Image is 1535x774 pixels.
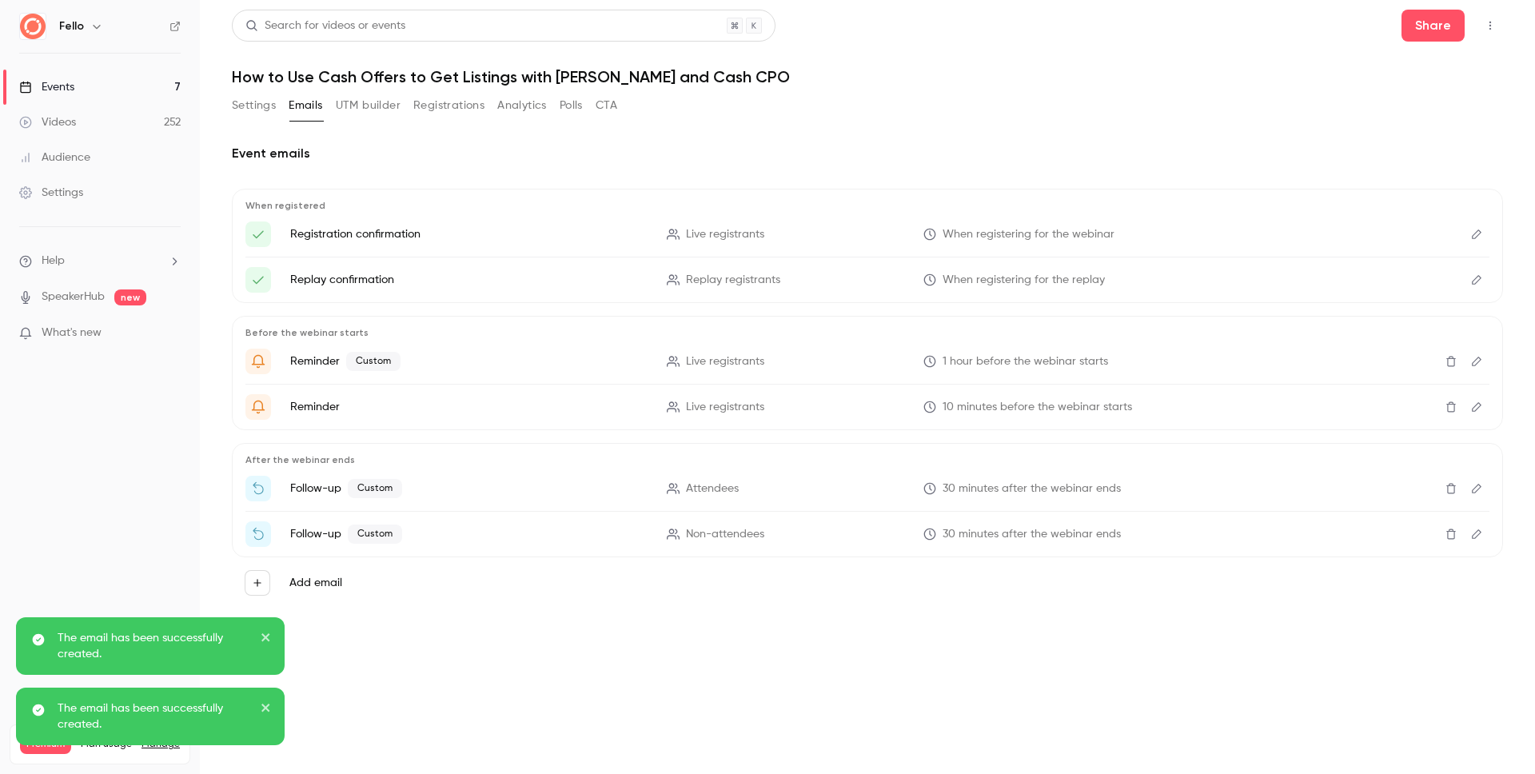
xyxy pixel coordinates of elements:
[1438,349,1464,374] button: Delete
[596,93,617,118] button: CTA
[245,349,1489,374] li: {{ event_name }} is about to go live
[245,453,1489,466] p: After the webinar ends
[686,481,739,497] span: Attendees
[290,352,648,371] p: Reminder
[232,93,276,118] button: Settings
[943,399,1132,416] span: 10 minutes before the webinar starts
[58,630,249,662] p: The email has been successfully created.
[686,399,764,416] span: Live registrants
[1438,521,1464,547] button: Delete
[58,700,249,732] p: The email has been successfully created.
[1464,476,1489,501] button: Edit
[19,114,76,130] div: Videos
[1464,521,1489,547] button: Edit
[245,476,1489,501] li: Thanks for attending {{ event_name }}
[1464,349,1489,374] button: Edit
[289,93,322,118] button: Emails
[42,253,65,269] span: Help
[686,226,764,243] span: Live registrants
[1438,394,1464,420] button: Delete
[42,325,102,341] span: What's new
[42,289,105,305] a: SpeakerHub
[19,150,90,166] div: Audience
[289,575,342,591] label: Add email
[346,352,401,371] span: Custom
[943,526,1121,543] span: 30 minutes after the webinar ends
[261,700,272,720] button: close
[290,272,648,288] p: Replay confirmation
[19,185,83,201] div: Settings
[245,18,405,34] div: Search for videos or events
[943,272,1105,289] span: When registering for the replay
[348,525,402,544] span: Custom
[943,481,1121,497] span: 30 minutes after the webinar ends
[943,226,1114,243] span: When registering for the webinar
[245,326,1489,339] p: Before the webinar starts
[261,630,272,649] button: close
[19,79,74,95] div: Events
[232,67,1503,86] h1: How to Use Cash Offers to Get Listings with [PERSON_NAME] and Cash CPO
[114,289,146,305] span: new
[290,226,648,242] p: Registration confirmation
[1464,221,1489,247] button: Edit
[245,221,1489,247] li: Here's your access link to {{ event_name }}!
[1464,267,1489,293] button: Edit
[686,272,780,289] span: Replay registrants
[348,479,402,498] span: Custom
[19,253,181,269] li: help-dropdown-opener
[290,399,648,415] p: Reminder
[20,14,46,39] img: Fello
[232,144,1503,163] h2: Event emails
[413,93,484,118] button: Registrations
[245,394,1489,420] li: {{ event_name }} is about to go live
[245,199,1489,212] p: When registered
[59,18,84,34] h6: Fello
[1401,10,1465,42] button: Share
[290,525,648,544] p: Follow-up
[161,326,181,341] iframe: Noticeable Trigger
[245,521,1489,547] li: Watch the replay of {{ event_name }}
[497,93,547,118] button: Analytics
[290,479,648,498] p: Follow-up
[245,267,1489,293] li: Here's your access link to {{ event_name }}!
[560,93,583,118] button: Polls
[1464,394,1489,420] button: Edit
[1438,476,1464,501] button: Delete
[943,353,1108,370] span: 1 hour before the webinar starts
[336,93,401,118] button: UTM builder
[686,353,764,370] span: Live registrants
[686,526,764,543] span: Non-attendees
